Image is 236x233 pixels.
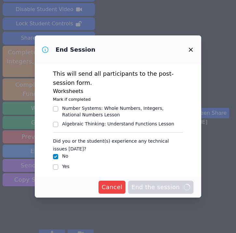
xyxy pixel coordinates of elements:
[56,46,95,54] h3: End Session
[128,181,193,194] button: End the session
[53,97,91,102] small: Mark if completed
[53,135,183,153] legend: Did you or the student(s) experience any technical issues [DATE]?
[62,153,68,159] label: No
[62,164,70,169] label: Yes
[62,105,183,118] div: Number Systems : Whole Numbers, Integers, Rational Numbers Lesson
[53,87,183,95] h3: Worksheets
[62,121,174,127] div: Algebraic Thinking : Understand Functions Lesson
[53,69,183,87] p: This will send all participants to the post-session form.
[131,183,190,192] span: End the session
[98,181,126,194] button: Cancel
[102,183,123,192] span: Cancel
